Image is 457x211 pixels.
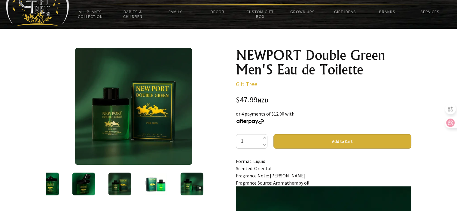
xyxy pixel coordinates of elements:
a: Brands [366,5,409,18]
img: Afterpay [236,119,265,124]
img: NEWPORT Double Green Men'S Eau de Toilette [180,173,203,195]
a: Gift Tree [236,80,257,88]
a: Custom Gift Box [239,5,281,23]
img: NEWPORT Double Green Men'S Eau de Toilette [108,173,131,195]
span: NZD [257,97,268,104]
a: Family [154,5,196,18]
a: Babies & Children [111,5,154,23]
div: or 4 payments of $12.00 with [236,110,411,125]
a: Grown Ups [281,5,324,18]
a: All Plants Collection [69,5,111,23]
h1: NEWPORT Double Green Men'S Eau de Toilette [236,48,411,77]
a: Gift Ideas [324,5,366,18]
div: $47.99 [236,96,411,104]
img: NEWPORT Double Green Men'S Eau de Toilette [75,48,192,165]
img: NEWPORT Double Green Men'S Eau de Toilette [36,173,59,195]
a: Decor [197,5,239,18]
img: NEWPORT Double Green Men'S Eau de Toilette [144,173,167,195]
a: Services [409,5,451,18]
button: Add to Cart [273,134,411,149]
img: NEWPORT Double Green Men'S Eau de Toilette [72,173,95,195]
